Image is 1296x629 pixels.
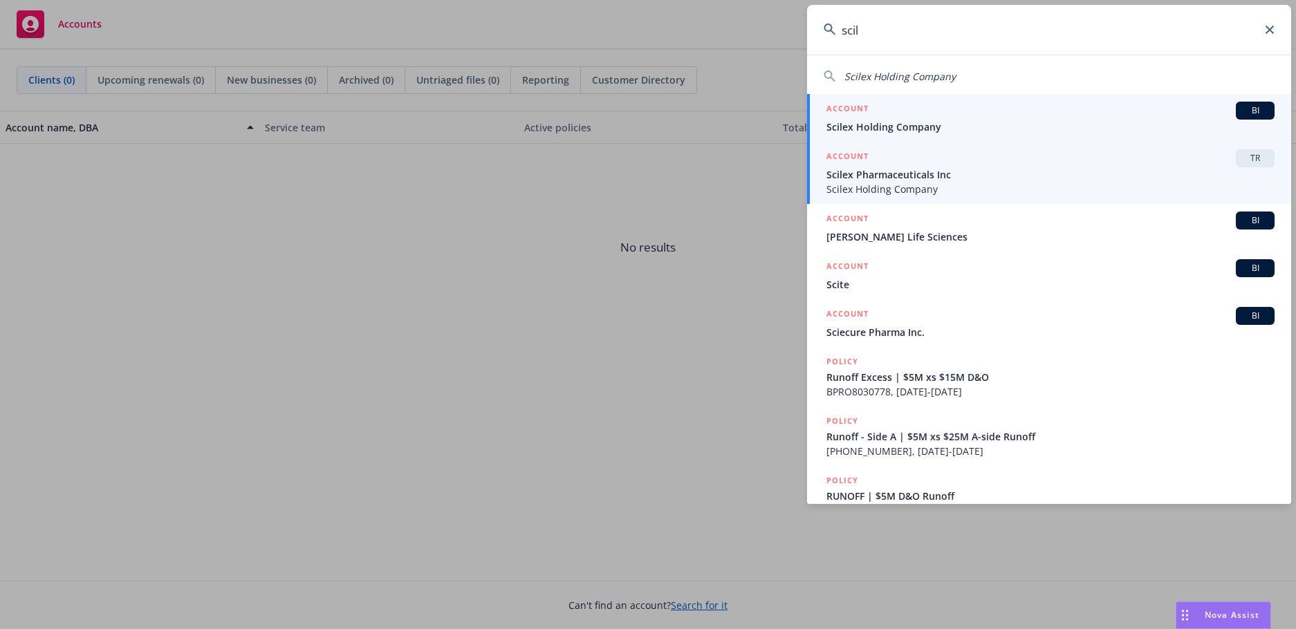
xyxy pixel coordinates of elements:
[826,384,1275,399] span: BPRO8030778, [DATE]-[DATE]
[844,70,956,83] span: Scilex Holding Company
[826,414,858,428] h5: POLICY
[1241,152,1269,165] span: TR
[807,466,1291,525] a: POLICYRUNOFF | $5M D&O Runoff[PHONE_NUMBER], [DATE]-[DATE]
[826,182,1275,196] span: Scilex Holding Company
[826,212,869,228] h5: ACCOUNT
[826,444,1275,458] span: [PHONE_NUMBER], [DATE]-[DATE]
[1241,262,1269,274] span: BI
[807,252,1291,299] a: ACCOUNTBIScite
[1241,104,1269,117] span: BI
[807,406,1291,466] a: POLICYRunoff - Side A | $5M xs $25M A-side Runoff[PHONE_NUMBER], [DATE]-[DATE]
[826,429,1275,444] span: Runoff - Side A | $5M xs $25M A-side Runoff
[1176,601,1271,629] button: Nova Assist
[826,503,1275,518] span: [PHONE_NUMBER], [DATE]-[DATE]
[826,229,1275,244] span: [PERSON_NAME] Life Sciences
[807,142,1291,204] a: ACCOUNTTRScilex Pharmaceuticals IncScilex Holding Company
[826,120,1275,134] span: Scilex Holding Company
[826,149,869,166] h5: ACCOUNT
[1241,214,1269,227] span: BI
[1241,310,1269,322] span: BI
[807,299,1291,347] a: ACCOUNTBISciecure Pharma Inc.
[826,325,1275,339] span: Sciecure Pharma Inc.
[807,347,1291,406] a: POLICYRunoff Excess | $5M xs $15M D&OBPRO8030778, [DATE]-[DATE]
[826,277,1275,292] span: Scite
[826,355,858,368] h5: POLICY
[826,102,869,118] h5: ACCOUNT
[1176,602,1194,628] div: Drag to move
[826,307,869,323] h5: ACCOUNT
[826,370,1275,384] span: Runoff Excess | $5M xs $15M D&O
[807,5,1291,55] input: Search...
[807,204,1291,252] a: ACCOUNTBI[PERSON_NAME] Life Sciences
[826,167,1275,182] span: Scilex Pharmaceuticals Inc
[826,259,869,276] h5: ACCOUNT
[826,489,1275,503] span: RUNOFF | $5M D&O Runoff
[807,94,1291,142] a: ACCOUNTBIScilex Holding Company
[826,473,858,487] h5: POLICY
[1205,609,1259,621] span: Nova Assist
